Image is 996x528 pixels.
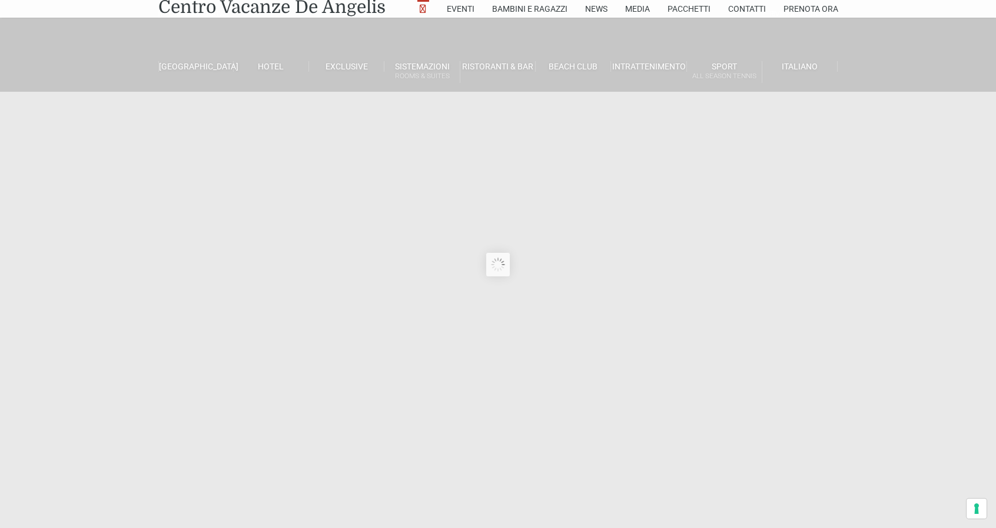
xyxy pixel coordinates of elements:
button: Le tue preferenze relative al consenso per le tecnologie di tracciamento [967,499,987,519]
a: Intrattenimento [611,61,686,72]
a: SportAll Season Tennis [687,61,762,83]
small: All Season Tennis [687,71,762,82]
a: Hotel [234,61,309,72]
a: SistemazioniRooms & Suites [384,61,460,83]
a: Italiano [762,61,838,72]
a: Exclusive [309,61,384,72]
span: Italiano [782,62,818,71]
a: Ristoranti & Bar [460,61,536,72]
small: Rooms & Suites [384,71,459,82]
a: [GEOGRAPHIC_DATA] [158,61,234,72]
a: Beach Club [536,61,611,72]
